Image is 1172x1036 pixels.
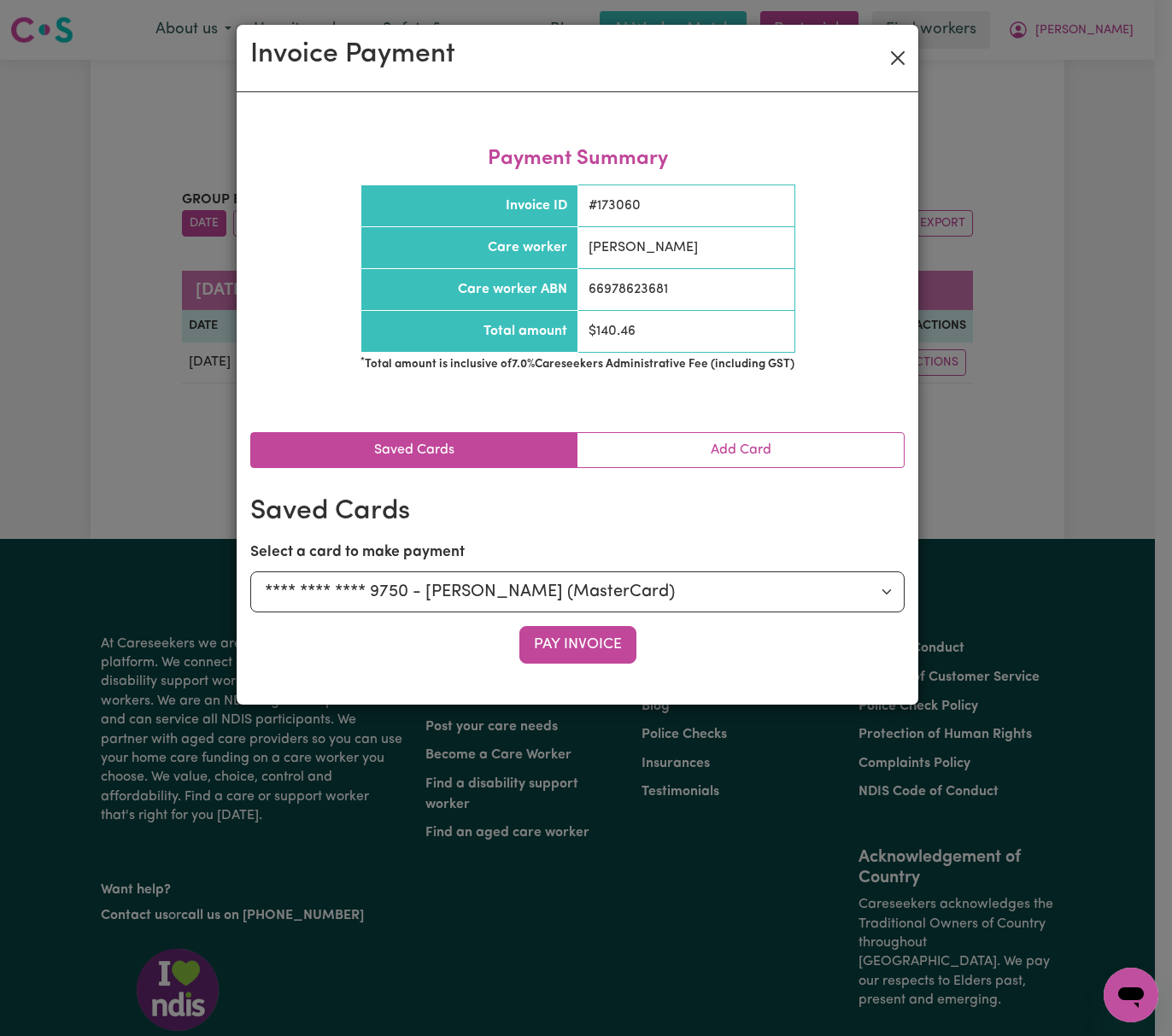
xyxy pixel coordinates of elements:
[251,433,577,467] a: Saved Cards
[519,626,636,664] button: Pay Invoice
[1104,968,1158,1022] iframe: Button to launch messaging window
[577,433,904,467] a: Add Card
[360,311,577,353] th: Total amount
[577,311,794,353] td: $ 140.46
[360,133,795,184] caption: Payment Summary
[360,353,794,378] td: Total amount is inclusive of 7.0 % Careseekers Administrative Fee (including GST)
[577,227,794,269] td: [PERSON_NAME]
[360,227,577,269] th: Care worker
[577,269,794,311] td: 66978623681
[360,269,577,311] th: Care worker ABN
[250,38,455,71] h2: Invoice Payment
[360,185,577,227] th: Invoice ID
[577,185,794,227] td: # 173060
[884,44,911,72] button: Close
[250,495,905,528] h2: Saved Cards
[250,541,465,564] label: Select a card to make payment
